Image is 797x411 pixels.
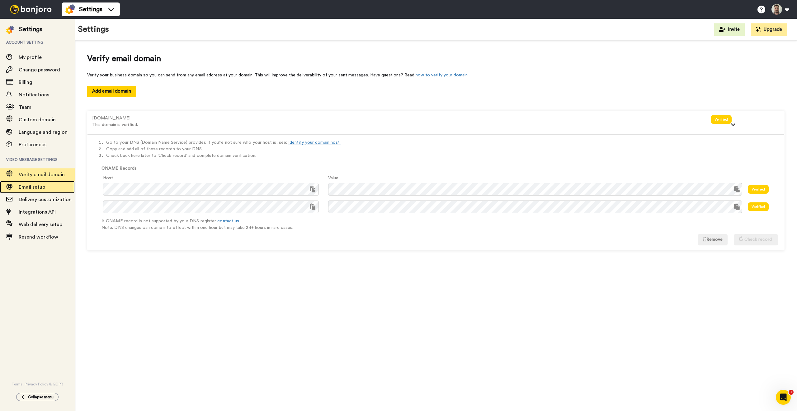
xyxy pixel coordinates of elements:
span: Team [19,105,31,110]
span: Change password [19,67,60,72]
span: Email setup [19,185,45,190]
h1: Settings [78,25,109,34]
span: Settings [79,5,102,14]
span: Notifications [19,92,49,97]
span: Verify email domain [87,53,785,65]
a: how to verify your domain. [416,73,469,77]
span: Custom domain [19,117,56,122]
iframe: Intercom live chat [776,390,791,405]
img: bj-logo-header-white.svg [7,5,54,14]
span: Delivery customization [19,197,72,202]
div: [DOMAIN_NAME] [92,115,711,122]
li: Go to your DNS (Domain Name Service) provider. If you’re not sure who your host is, see: [106,139,778,146]
span: Verify email domain [19,172,65,177]
span: 1 [789,390,794,395]
span: Preferences [19,142,46,147]
label: Host [103,175,113,181]
img: settings-colored.svg [65,4,75,14]
span: Billing [19,80,32,85]
div: Settings [19,25,42,34]
a: [DOMAIN_NAME]This domain is verified.Verified [92,115,780,120]
p: Note: DNS changes can come into effect within one hour but may take 24+ hours in rare cases. [101,225,778,231]
a: contact us [217,219,239,223]
div: Verified [748,185,769,194]
span: Collapse menu [28,394,54,399]
span: My profile [19,55,42,60]
button: Remove [698,234,728,245]
button: Upgrade [751,23,787,36]
button: Check record [734,234,778,245]
span: Web delivery setup [19,222,62,227]
div: Verify your business domain so you can send from any email address at your domain. This will impr... [87,72,785,78]
li: Copy and add all of these records to your DNS. [106,146,778,152]
button: Add email domain [87,86,136,97]
button: Invite [714,23,745,36]
span: Integrations API [19,210,56,215]
img: settings-colored.svg [6,26,14,34]
span: Check record [744,237,772,242]
p: This domain is verified. [92,122,711,128]
button: Collapse menu [16,393,59,401]
li: Check back here later to ‘Check record’ and complete domain verification. [106,152,778,159]
label: Value [328,175,338,181]
span: Resend workflow [19,235,58,239]
b: CNAME Records [101,166,137,171]
div: Verified [711,115,732,124]
div: Verified [748,202,769,211]
span: Language and region [19,130,68,135]
a: Identify your domain host. [288,140,341,145]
